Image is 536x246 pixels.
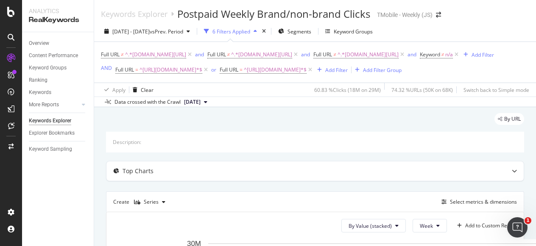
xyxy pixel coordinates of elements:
[338,49,399,61] span: ^.*[DOMAIN_NAME][URL]
[525,217,531,224] span: 1
[177,7,370,21] div: Postpaid Weekly Brand/non-brand Clicks
[101,83,126,97] button: Apply
[408,50,416,58] button: and
[301,50,310,58] button: and
[150,28,183,35] span: vs Prev. Period
[391,86,453,94] div: 74.32 % URLs ( 50K on 68K )
[195,51,204,58] div: and
[465,223,517,228] div: Add to Custom Report
[420,51,440,58] span: Keyword
[207,51,226,58] span: Full URL
[333,51,336,58] span: ≠
[450,198,517,205] div: Select metrics & dimensions
[507,217,528,238] iframe: Intercom live chat
[29,116,71,125] div: Keywords Explorer
[101,64,112,72] button: AND
[135,66,138,73] span: =
[29,64,67,72] div: Keyword Groups
[408,51,416,58] div: and
[29,7,87,15] div: Analytics
[454,219,517,232] button: Add to Custom Report
[420,222,433,229] span: Week
[29,88,51,97] div: Keywords
[413,219,447,232] button: Week
[144,199,159,205] div: Series
[29,145,88,154] a: Keyword Sampling
[314,86,381,94] div: 60.83 % Clicks ( 18M on 29M )
[131,195,169,209] button: Series
[29,129,75,138] div: Explorer Bookmarks
[112,86,126,94] div: Apply
[29,39,88,48] a: Overview
[445,49,453,61] span: n/a
[363,66,402,74] div: Add Filter Group
[184,98,201,106] span: 2025 Mar. 29th
[29,116,88,125] a: Keywords Explorer
[195,50,204,58] button: and
[113,138,141,146] div: Description:
[231,49,292,61] span: ^.*[DOMAIN_NAME][URL]
[140,64,202,76] span: ^[URL][DOMAIN_NAME]*$
[181,97,211,107] button: [DATE]
[212,28,250,35] div: 6 Filters Applied
[314,65,348,75] button: Add Filter
[341,219,406,232] button: By Value (stacked)
[288,28,311,35] span: Segments
[244,64,307,76] span: ^[URL][DOMAIN_NAME]*$
[101,51,120,58] span: Full URL
[123,167,154,175] div: Top Charts
[240,66,243,73] span: =
[349,222,392,229] span: By Value (stacked)
[29,76,47,85] div: Ranking
[436,12,441,18] div: arrow-right-arrow-left
[29,129,88,138] a: Explorer Bookmarks
[101,25,193,38] button: [DATE] - [DATE]vsPrev. Period
[29,15,87,25] div: RealKeywords
[460,50,494,60] button: Add Filter
[301,51,310,58] div: and
[220,66,238,73] span: Full URL
[441,51,444,58] span: ≠
[29,88,88,97] a: Keywords
[275,25,315,38] button: Segments
[29,39,49,48] div: Overview
[334,28,373,35] div: Keyword Groups
[112,28,150,35] span: [DATE] - [DATE]
[121,51,124,58] span: ≠
[115,66,134,73] span: Full URL
[313,51,332,58] span: Full URL
[29,100,79,109] a: More Reports
[438,197,517,207] button: Select metrics & dimensions
[227,51,230,58] span: ≠
[322,25,376,38] button: Keyword Groups
[29,64,88,72] a: Keyword Groups
[211,66,216,73] div: or
[460,83,529,97] button: Switch back to Simple mode
[29,51,78,60] div: Content Performance
[129,83,154,97] button: Clear
[29,76,88,85] a: Ranking
[352,65,402,75] button: Add Filter Group
[101,9,167,19] a: Keywords Explorer
[260,27,268,36] div: times
[377,11,433,19] div: TMobile - Weekly (JS)
[29,51,88,60] a: Content Performance
[494,113,524,125] div: legacy label
[114,98,181,106] div: Data crossed with the Crawl
[29,100,59,109] div: More Reports
[125,49,186,61] span: ^.*[DOMAIN_NAME][URL]
[325,66,348,74] div: Add Filter
[463,86,529,94] div: Switch back to Simple mode
[141,86,154,94] div: Clear
[504,116,521,122] span: By URL
[211,66,216,74] button: or
[472,51,494,58] div: Add Filter
[201,25,260,38] button: 6 Filters Applied
[29,145,72,154] div: Keyword Sampling
[113,195,169,209] div: Create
